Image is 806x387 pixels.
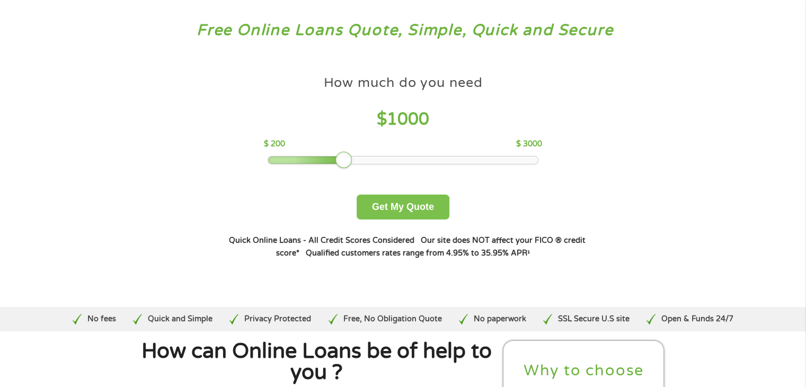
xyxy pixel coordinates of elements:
[31,21,776,40] h3: Free Online Loans Quote, Simple, Quick and Secure
[661,313,733,325] p: Open & Funds 24/7
[141,341,493,383] h1: How can Online Loans be of help to you ?
[264,138,285,150] p: $ 200
[148,313,212,325] p: Quick and Simple
[324,74,483,92] h4: How much do you need
[558,313,630,325] p: SSL Secure U.S site
[512,361,656,381] h2: Why to choose
[357,195,449,219] button: Get My Quote
[87,313,116,325] p: No fees
[387,109,429,129] span: 1000
[264,109,542,130] h4: $
[244,313,311,325] p: Privacy Protected
[229,236,414,245] strong: Quick Online Loans - All Credit Scores Considered
[516,138,542,150] p: $ 3000
[306,249,530,258] strong: Qualified customers rates range from 4.95% to 35.95% APR¹
[474,313,526,325] p: No paperwork
[343,313,441,325] p: Free, No Obligation Quote
[276,236,586,258] strong: Our site does NOT affect your FICO ® credit score*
